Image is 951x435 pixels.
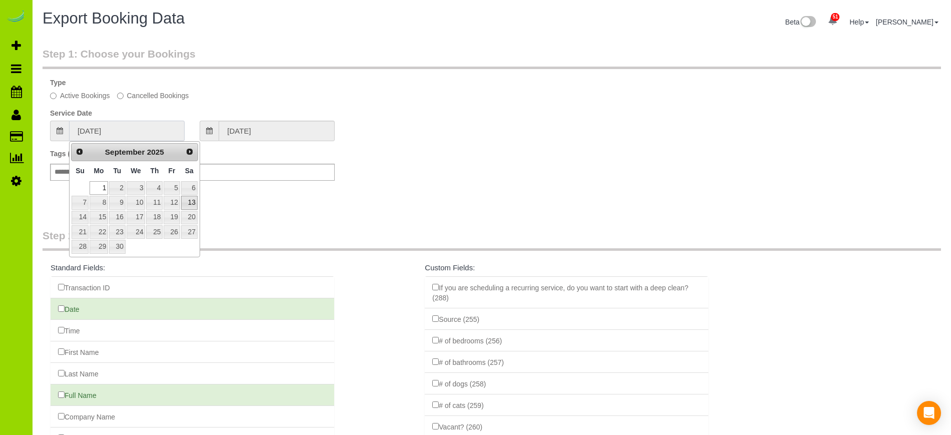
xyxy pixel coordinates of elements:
[43,47,941,69] legend: Step 1: Choose your Bookings
[50,93,57,99] input: Active Bookings
[50,91,110,101] label: Active Bookings
[127,211,146,224] a: 17
[117,93,124,99] input: Cancelled Bookings
[164,211,180,224] a: 19
[43,10,185,27] span: Export Booking Data
[51,276,334,298] li: Transaction ID
[94,167,104,175] span: Monday
[69,121,185,141] input: From
[147,148,164,156] span: 2025
[131,167,141,175] span: Wednesday
[164,196,180,209] a: 12
[76,148,84,156] span: Prev
[51,298,334,320] li: Date
[109,240,125,253] a: 30
[849,18,869,26] a: Help
[186,148,194,156] span: Next
[164,181,180,195] a: 5
[183,145,197,159] a: Next
[72,225,89,239] a: 21
[425,394,708,416] li: # of cats (259)
[181,196,198,209] a: 13
[146,181,163,195] a: 4
[425,351,708,373] li: # of bathrooms (257)
[73,145,87,159] a: Prev
[109,211,125,224] a: 16
[185,167,194,175] span: Saturday
[50,108,92,118] label: Service Date
[219,121,334,141] input: To
[150,167,159,175] span: Thursday
[146,225,163,239] a: 25
[50,78,66,88] label: Type
[109,181,125,195] a: 2
[785,18,816,26] a: Beta
[425,308,708,330] li: Source (255)
[51,319,334,341] li: Time
[90,211,108,224] a: 15
[164,225,180,239] a: 26
[6,10,26,24] img: Automaid Logo
[127,196,146,209] a: 10
[90,240,108,253] a: 29
[72,240,89,253] a: 28
[109,225,125,239] a: 23
[90,225,108,239] a: 22
[169,167,176,175] span: Friday
[90,181,108,195] a: 1
[876,18,938,26] a: [PERSON_NAME]
[127,181,146,195] a: 3
[831,13,839,21] span: 51
[51,264,334,272] h4: Standard Fields:
[127,225,146,239] a: 24
[113,167,121,175] span: Tuesday
[146,211,163,224] a: 18
[72,196,89,209] a: 7
[917,401,941,425] div: Open Intercom Messenger
[105,148,145,156] span: September
[109,196,125,209] a: 9
[76,167,85,175] span: Sunday
[51,405,334,427] li: Company Name
[51,362,334,384] li: Last Name
[146,196,163,209] a: 11
[823,10,842,32] a: 51
[799,16,816,29] img: New interface
[90,196,108,209] a: 8
[425,372,708,394] li: # of dogs (258)
[181,211,198,224] a: 20
[181,181,198,195] a: 6
[50,149,100,159] label: Tags (optional)
[425,276,708,308] li: If you are scheduling a recurring service, do you want to start with a deep clean? (288)
[51,384,334,406] li: Full Name
[51,341,334,363] li: First Name
[117,91,189,101] label: Cancelled Bookings
[425,329,708,351] li: # of bedrooms (256)
[43,228,941,251] legend: Step 2: Choose Data fields
[181,225,198,239] a: 27
[72,211,89,224] a: 14
[425,264,708,272] h4: Custom Fields:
